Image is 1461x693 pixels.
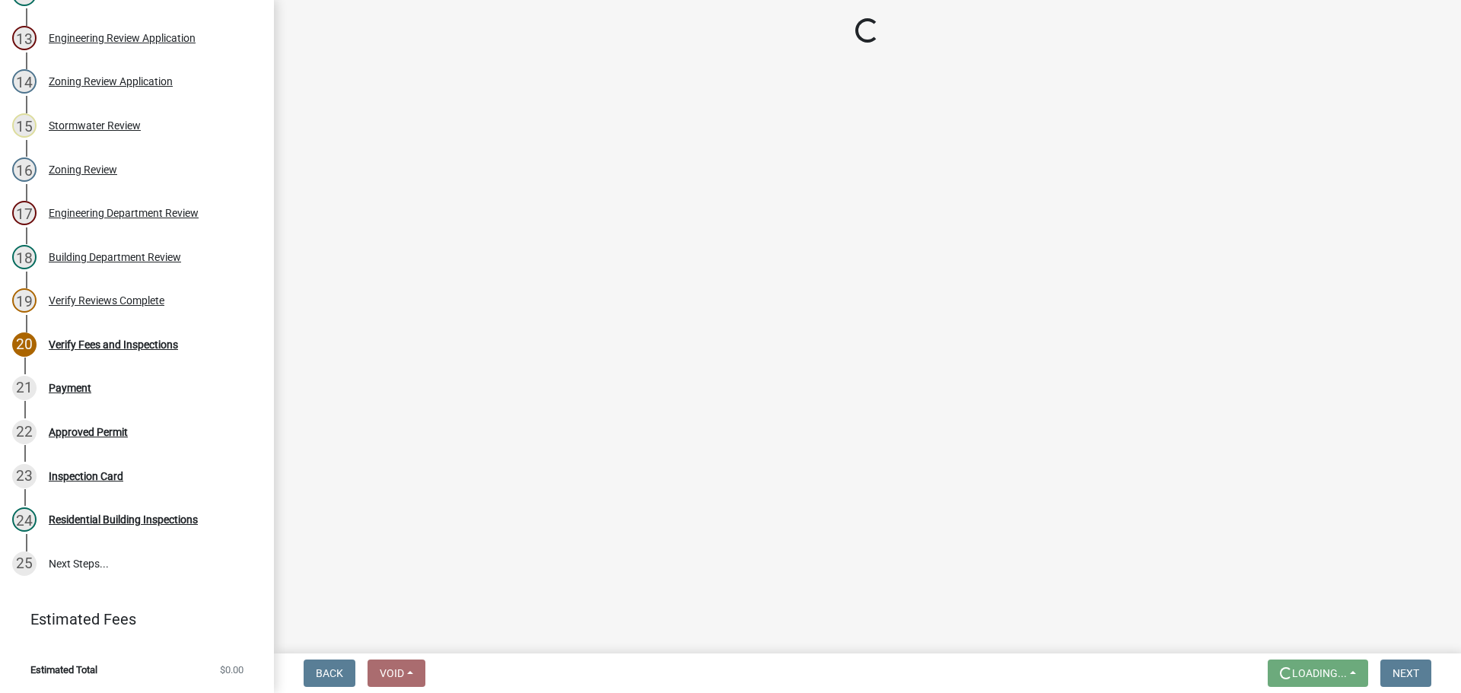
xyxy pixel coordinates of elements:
[368,660,425,687] button: Void
[49,295,164,306] div: Verify Reviews Complete
[49,120,141,131] div: Stormwater Review
[49,164,117,175] div: Zoning Review
[220,665,243,675] span: $0.00
[49,339,178,350] div: Verify Fees and Inspections
[316,667,343,679] span: Back
[49,252,181,262] div: Building Department Review
[12,420,37,444] div: 22
[12,552,37,576] div: 25
[1393,667,1419,679] span: Next
[49,383,91,393] div: Payment
[1268,660,1368,687] button: Loading...
[12,376,37,400] div: 21
[1380,660,1431,687] button: Next
[12,201,37,225] div: 17
[49,76,173,87] div: Zoning Review Application
[49,208,199,218] div: Engineering Department Review
[12,288,37,313] div: 19
[380,667,404,679] span: Void
[12,332,37,357] div: 20
[12,113,37,138] div: 15
[12,464,37,488] div: 23
[49,33,196,43] div: Engineering Review Application
[12,507,37,532] div: 24
[304,660,355,687] button: Back
[12,69,37,94] div: 14
[12,157,37,182] div: 16
[30,665,97,675] span: Estimated Total
[12,26,37,50] div: 13
[12,245,37,269] div: 18
[49,471,123,482] div: Inspection Card
[12,604,250,634] a: Estimated Fees
[49,514,198,525] div: Residential Building Inspections
[49,427,128,437] div: Approved Permit
[1292,667,1347,679] span: Loading...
